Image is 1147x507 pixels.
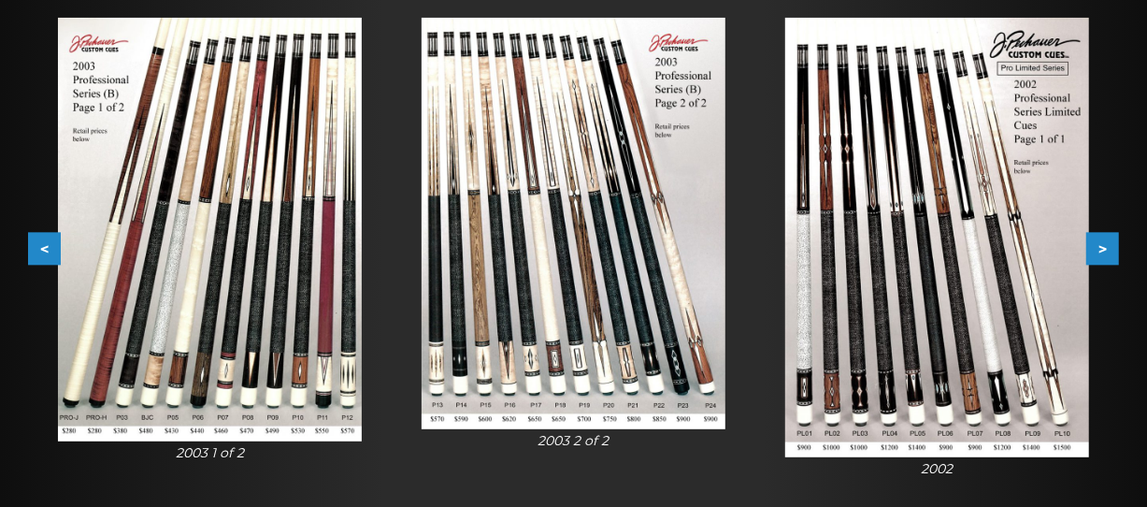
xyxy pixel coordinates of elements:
button: > [1086,233,1119,266]
i: 2003 2 of 2 [538,432,609,449]
div: Carousel Navigation [28,233,1119,266]
button: < [28,233,61,266]
i: 2002 [921,460,953,477]
i: 2003 1 of 2 [176,444,244,461]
